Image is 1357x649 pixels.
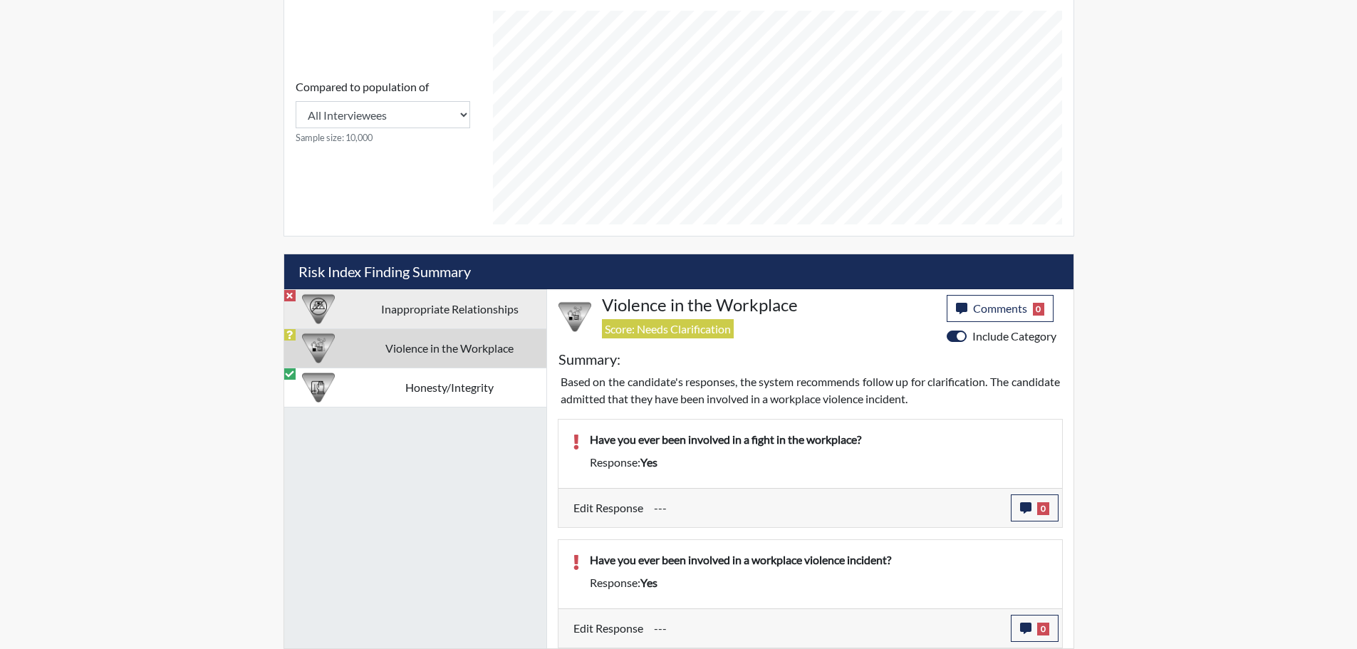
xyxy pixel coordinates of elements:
[573,494,643,521] label: Edit Response
[1011,615,1059,642] button: 0
[579,454,1059,471] div: Response:
[296,78,470,145] div: Consistency Score comparison among population
[643,615,1011,642] div: Update the test taker's response, the change might impact the score
[1033,303,1045,316] span: 0
[590,431,1048,448] p: Have you ever been involved in a fight in the workplace?
[972,328,1056,345] label: Include Category
[590,551,1048,568] p: Have you ever been involved in a workplace violence incident?
[302,332,335,365] img: CATEGORY%20ICON-26.eccbb84f.png
[573,615,643,642] label: Edit Response
[973,301,1027,315] span: Comments
[579,574,1059,591] div: Response:
[296,131,470,145] small: Sample size: 10,000
[353,368,546,407] td: Honesty/Integrity
[302,371,335,404] img: CATEGORY%20ICON-11.a5f294f4.png
[302,293,335,326] img: CATEGORY%20ICON-14.139f8ef7.png
[947,295,1054,322] button: Comments0
[353,328,546,368] td: Violence in the Workplace
[558,351,620,368] h5: Summary:
[561,373,1060,407] p: Based on the candidate's responses, the system recommends follow up for clarification. The candid...
[640,576,657,589] span: yes
[1037,502,1049,515] span: 0
[640,455,657,469] span: yes
[602,295,936,316] h4: Violence in the Workplace
[602,319,734,338] span: Score: Needs Clarification
[353,289,546,328] td: Inappropriate Relationships
[643,494,1011,521] div: Update the test taker's response, the change might impact the score
[558,301,591,333] img: CATEGORY%20ICON-26.eccbb84f.png
[296,78,429,95] label: Compared to population of
[284,254,1073,289] h5: Risk Index Finding Summary
[1011,494,1059,521] button: 0
[1037,623,1049,635] span: 0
